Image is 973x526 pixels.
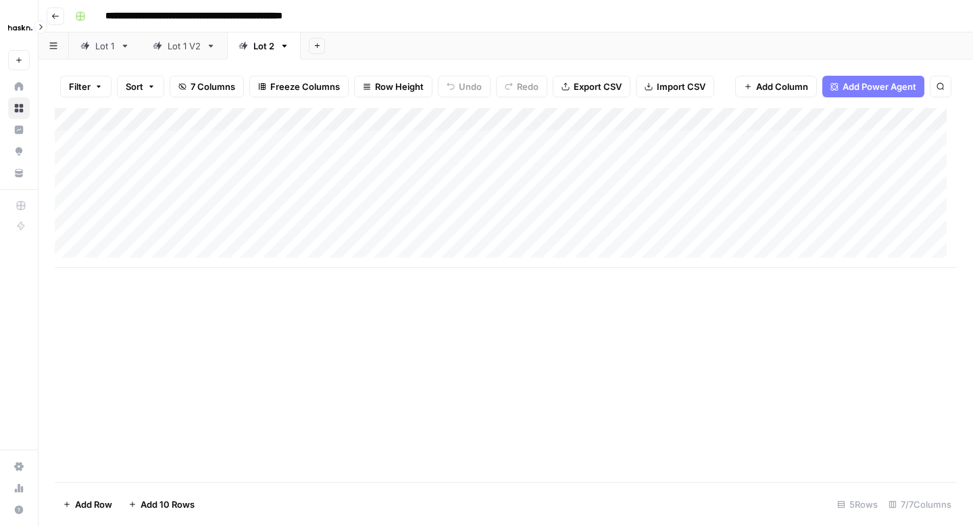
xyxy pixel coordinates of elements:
[832,494,883,515] div: 5 Rows
[270,80,340,93] span: Freeze Columns
[120,494,203,515] button: Add 10 Rows
[8,499,30,521] button: Help + Support
[517,80,539,93] span: Redo
[170,76,244,97] button: 7 Columns
[883,494,957,515] div: 7/7 Columns
[8,76,30,97] a: Home
[168,39,201,53] div: Lot 1 V2
[8,119,30,141] a: Insights
[69,80,91,93] span: Filter
[459,80,482,93] span: Undo
[657,80,705,93] span: Import CSV
[735,76,817,97] button: Add Column
[553,76,630,97] button: Export CSV
[95,39,115,53] div: Lot 1
[843,80,916,93] span: Add Power Agent
[8,11,30,45] button: Workspace: Haskn
[117,76,164,97] button: Sort
[375,80,424,93] span: Row Height
[8,97,30,119] a: Browse
[253,39,274,53] div: Lot 2
[574,80,622,93] span: Export CSV
[69,32,141,59] a: Lot 1
[496,76,547,97] button: Redo
[8,162,30,184] a: Your Data
[354,76,432,97] button: Row Height
[249,76,349,97] button: Freeze Columns
[141,32,227,59] a: Lot 1 V2
[8,456,30,477] a: Settings
[756,80,808,93] span: Add Column
[227,32,301,59] a: Lot 2
[126,80,143,93] span: Sort
[75,498,112,511] span: Add Row
[8,141,30,162] a: Opportunities
[141,498,195,511] span: Add 10 Rows
[191,80,235,93] span: 7 Columns
[8,16,32,40] img: Haskn Logo
[55,494,120,515] button: Add Row
[438,76,491,97] button: Undo
[60,76,111,97] button: Filter
[8,477,30,499] a: Usage
[822,76,924,97] button: Add Power Agent
[636,76,714,97] button: Import CSV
